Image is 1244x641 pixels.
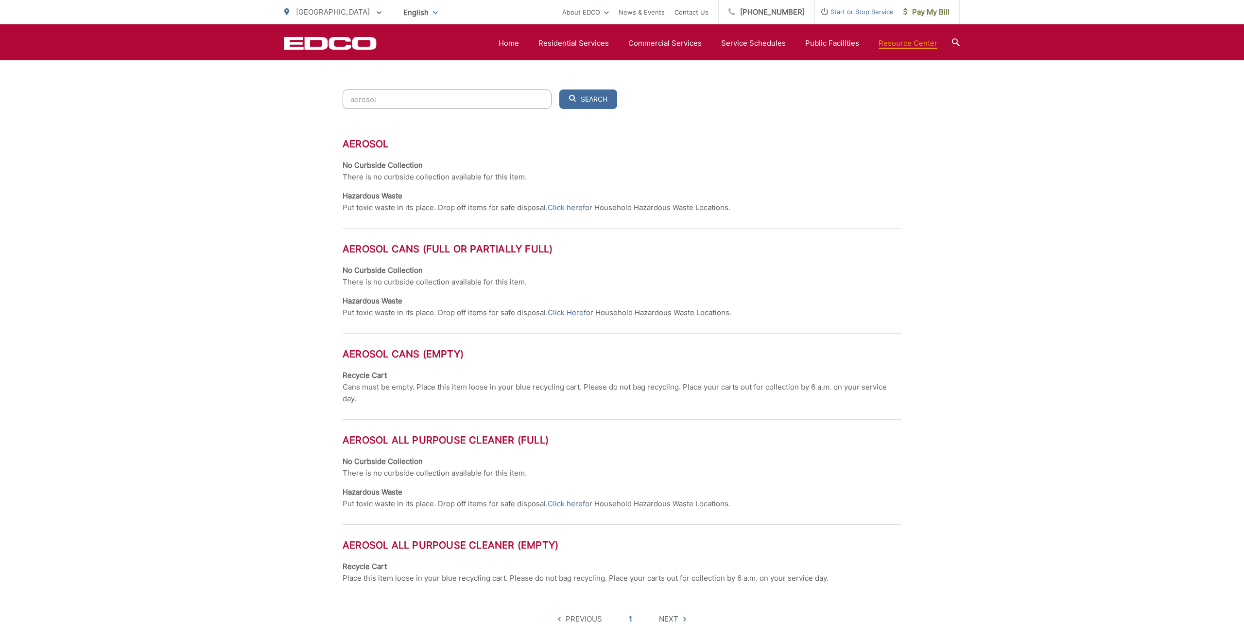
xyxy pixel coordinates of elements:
strong: No Curbside Collection [343,160,423,170]
h3: Aerosol All Purpouse Cleaner (full) [343,434,901,446]
a: Commercial Services [628,37,702,49]
p: There is no curbside collection available for this item. [343,467,527,479]
a: Click Here [548,307,584,319]
span: Previous [566,613,602,625]
span: Search [581,95,607,104]
h3: Aerosol Cans (empty) [343,348,901,360]
a: Public Facilities [805,37,859,49]
p: Put toxic waste in its place. Drop off items for safe disposal. for Household Hazardous Waste Loc... [343,307,731,319]
p: Place this item loose in your blue recycling cart. Please do not bag recycling. Place your carts ... [343,572,829,584]
span: Next [659,613,678,625]
strong: No Curbside Collection [343,457,423,466]
p: Put toxic waste in its place. Drop off items for safe disposal. for Household Hazardous Waste Loc... [343,202,730,214]
a: About EDCO [562,6,609,18]
a: Resource Center [879,37,937,49]
button: Search [559,89,617,109]
h3: Aerosol [343,138,901,150]
a: Contact Us [674,6,708,18]
strong: Hazardous Waste [343,296,402,305]
p: There is no curbside collection available for this item. [343,276,527,288]
span: Pay My Bill [903,6,950,18]
a: EDCD logo. Return to the homepage. [284,36,377,50]
a: Service Schedules [721,37,786,49]
h3: Aerosol Cans (full or Partially Full) [343,243,901,255]
a: 1 [629,613,632,625]
strong: No Curbside Collection [343,266,423,275]
strong: Recycle Cart [343,562,387,571]
a: News & Events [619,6,665,18]
p: There is no curbside collection available for this item. [343,171,527,183]
strong: Recycle Cart [343,371,387,380]
a: Click here [548,498,583,510]
strong: Hazardous Waste [343,191,402,200]
a: Residential Services [538,37,609,49]
a: Home [499,37,519,49]
p: Put toxic waste in its place. Drop off items for safe disposal. for Household Hazardous Waste Loc... [343,498,730,510]
p: Cans must be empty. Place this item loose in your blue recycling cart. Please do not bag recyclin... [343,381,901,405]
span: English [396,4,445,21]
h3: Aerosol All Purpouse Cleaner (empty) [343,539,901,551]
input: Search [343,89,552,109]
a: Click here [548,202,583,214]
span: [GEOGRAPHIC_DATA] [296,7,370,17]
strong: Hazardous Waste [343,487,402,497]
